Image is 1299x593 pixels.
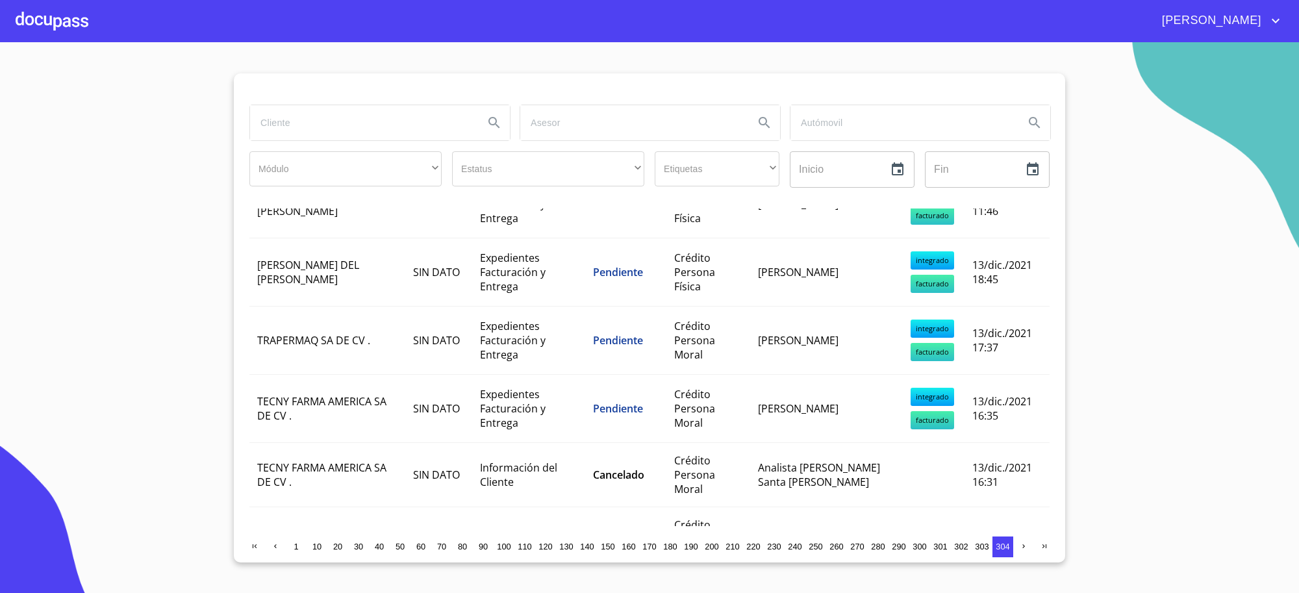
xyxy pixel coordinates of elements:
[826,536,847,557] button: 260
[410,536,431,557] button: 60
[758,265,839,279] span: [PERSON_NAME]
[480,461,557,489] span: Información del Cliente
[257,394,386,423] span: TECNY FARMA AMERICA SA DE CV .
[520,105,744,140] input: search
[758,401,839,416] span: [PERSON_NAME]
[674,251,715,294] span: Crédito Persona Física
[785,536,805,557] button: 240
[871,542,885,551] span: 280
[593,333,643,347] span: Pendiente
[518,542,531,551] span: 110
[829,542,843,551] span: 260
[996,542,1009,551] span: 304
[257,258,359,286] span: [PERSON_NAME] DEL [PERSON_NAME]
[497,542,511,551] span: 100
[701,536,722,557] button: 200
[972,525,1032,553] span: 13/dic./2021 10:17
[622,542,635,551] span: 160
[660,536,681,557] button: 180
[809,542,822,551] span: 250
[722,536,743,557] button: 210
[681,536,701,557] button: 190
[663,542,677,551] span: 180
[889,536,909,557] button: 290
[593,265,643,279] span: Pendiente
[758,461,880,489] span: Analista [PERSON_NAME] Santa [PERSON_NAME]
[1152,10,1283,31] button: account of current user
[479,107,510,138] button: Search
[480,387,546,430] span: Expedientes Facturación y Entrega
[911,207,954,225] span: facturado
[790,105,1014,140] input: search
[868,536,889,557] button: 280
[749,107,780,138] button: Search
[746,542,760,551] span: 220
[413,468,460,482] span: SIN DATO
[975,542,989,551] span: 303
[725,542,739,551] span: 210
[333,542,342,551] span: 20
[437,542,446,551] span: 70
[767,542,781,551] span: 230
[577,536,598,557] button: 140
[593,401,643,416] span: Pendiente
[312,542,322,551] span: 10
[992,536,1013,557] button: 304
[458,542,467,551] span: 80
[911,320,954,338] span: integrado
[593,468,644,482] span: Cancelado
[618,536,639,557] button: 160
[972,536,992,557] button: 303
[911,411,954,429] span: facturado
[972,326,1032,355] span: 13/dic./2021 17:37
[257,461,386,489] span: TECNY FARMA AMERICA SA DE CV .
[396,542,405,551] span: 50
[494,536,514,557] button: 100
[642,542,656,551] span: 170
[413,333,460,347] span: SIN DATO
[286,536,307,557] button: 1
[1019,107,1050,138] button: Search
[327,536,348,557] button: 20
[294,542,298,551] span: 1
[972,461,1032,489] span: 13/dic./2021 16:31
[892,542,905,551] span: 290
[805,536,826,557] button: 250
[758,333,839,347] span: [PERSON_NAME]
[390,536,410,557] button: 50
[473,536,494,557] button: 90
[257,525,343,553] span: [PERSON_NAME] . [PERSON_NAME]
[559,542,573,551] span: 130
[480,251,546,294] span: Expedientes Facturación y Entrega
[972,394,1032,423] span: 13/dic./2021 16:35
[413,265,460,279] span: SIN DATO
[684,542,698,551] span: 190
[911,251,954,270] span: integrado
[348,536,369,557] button: 30
[416,542,425,551] span: 60
[452,536,473,557] button: 80
[431,536,452,557] button: 70
[535,536,556,557] button: 120
[480,319,546,362] span: Expedientes Facturación y Entrega
[479,542,488,551] span: 90
[911,343,954,361] span: facturado
[452,151,644,186] div: ​
[413,401,460,416] span: SIN DATO
[911,275,954,293] span: facturado
[674,453,715,496] span: Crédito Persona Moral
[951,536,972,557] button: 302
[764,536,785,557] button: 230
[250,105,473,140] input: search
[743,536,764,557] button: 220
[850,542,864,551] span: 270
[954,542,968,551] span: 302
[480,525,557,553] span: Información del Cliente
[705,542,718,551] span: 200
[249,151,442,186] div: ​
[375,542,384,551] span: 40
[514,536,535,557] button: 110
[913,542,926,551] span: 300
[1152,10,1268,31] span: [PERSON_NAME]
[674,387,715,430] span: Crédito Persona Moral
